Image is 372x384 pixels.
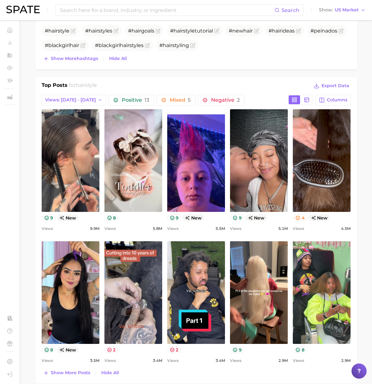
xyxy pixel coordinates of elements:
[278,357,288,364] span: 2.9m
[216,225,225,232] span: 5.5m
[245,214,267,221] span: new
[80,43,86,48] button: Flag as miscategorized or irrelevant
[309,214,330,221] span: new
[230,225,241,232] span: Views
[188,97,191,103] span: 5
[316,95,351,105] button: Columns
[59,5,275,15] input: Search here for a brand, industry, or ingredient
[153,225,162,232] span: 5.8m
[254,28,259,33] button: Flag as miscategorized or irrelevant
[182,214,204,221] span: new
[89,28,110,34] span: hairstyle
[104,214,119,221] button: 8
[153,357,162,364] span: 3.4m
[293,357,304,364] span: Views
[90,357,99,364] span: 3.5m
[42,369,92,377] button: Show more posts
[45,28,69,34] span: #
[167,357,179,364] span: Views
[114,28,119,33] button: Flag as miscategorized or irrelevant
[167,346,181,353] button: 2
[51,370,90,375] span: Show more posts
[312,81,351,90] button: Export Data
[269,28,295,34] span: #hairideas
[122,98,149,103] span: Positive
[42,346,56,353] button: 8
[319,8,333,12] span: Show
[174,28,195,34] span: hairstyle
[156,28,161,33] button: Flag as miscategorized or irrelevant
[230,357,241,364] span: Views
[341,225,351,232] span: 4.5m
[293,346,307,353] button: 8
[57,346,79,353] span: new
[90,225,99,232] span: 9.9m
[45,97,96,103] span: Views: [DATE] - [DATE]
[216,357,225,364] span: 3.4m
[335,8,359,12] span: US Market
[42,81,68,91] h1: Top Posts
[159,42,189,48] span: #hairstyling
[85,28,112,34] span: # s
[170,28,213,34] span: # tutorial
[6,6,40,13] img: SPATE
[237,97,240,103] span: 2
[101,370,119,375] span: Hide All
[51,56,98,61] span: Show more hashtags
[42,54,100,63] button: Show morehashtags
[170,98,191,103] span: Mixed
[42,214,56,221] button: 9
[230,346,244,353] button: 9
[100,369,121,377] button: Hide All
[310,28,337,34] span: #peinados
[339,28,344,33] button: Flag as miscategorized or irrelevant
[293,225,304,232] span: Views
[71,28,76,33] button: Flag as miscategorized or irrelevant
[104,225,116,232] span: Views
[296,28,301,33] button: Flag as miscategorized or irrelevant
[167,225,179,232] span: Views
[214,28,219,33] button: Flag as miscategorized or irrelevant
[211,98,240,103] span: Negative
[120,42,141,48] span: hairstyle
[57,214,79,221] span: new
[108,54,128,63] button: Hide All
[76,82,97,88] span: hairstyle
[104,357,116,364] span: Views
[109,56,127,61] span: Hide All
[229,28,253,34] span: #newhair
[327,97,347,103] span: Columns
[128,28,154,34] span: #hairgoals
[145,43,150,48] button: Flag as miscategorized or irrelevant
[45,42,79,48] span: #blackgirlhair
[69,81,97,91] h2: for
[190,43,195,48] button: Flag as miscategorized or irrelevant
[5,369,15,379] a: Log out. Currently logged in with e-mail yumi.toki@spate.nyc.
[48,28,69,34] span: hairstyle
[322,83,349,88] span: Export Data
[293,214,307,221] button: 4
[230,214,244,221] button: 9
[42,225,53,232] span: Views
[42,357,53,364] span: Views
[317,6,367,14] button: ShowUS Market
[42,95,106,105] button: Views: [DATE] - [DATE]
[145,97,149,103] span: 13
[278,225,288,232] span: 5.1m
[281,7,299,13] span: Search
[104,346,118,353] button: 2
[167,214,181,221] button: 9
[341,357,351,364] span: 2.9m
[95,42,144,48] span: #blackgirl s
